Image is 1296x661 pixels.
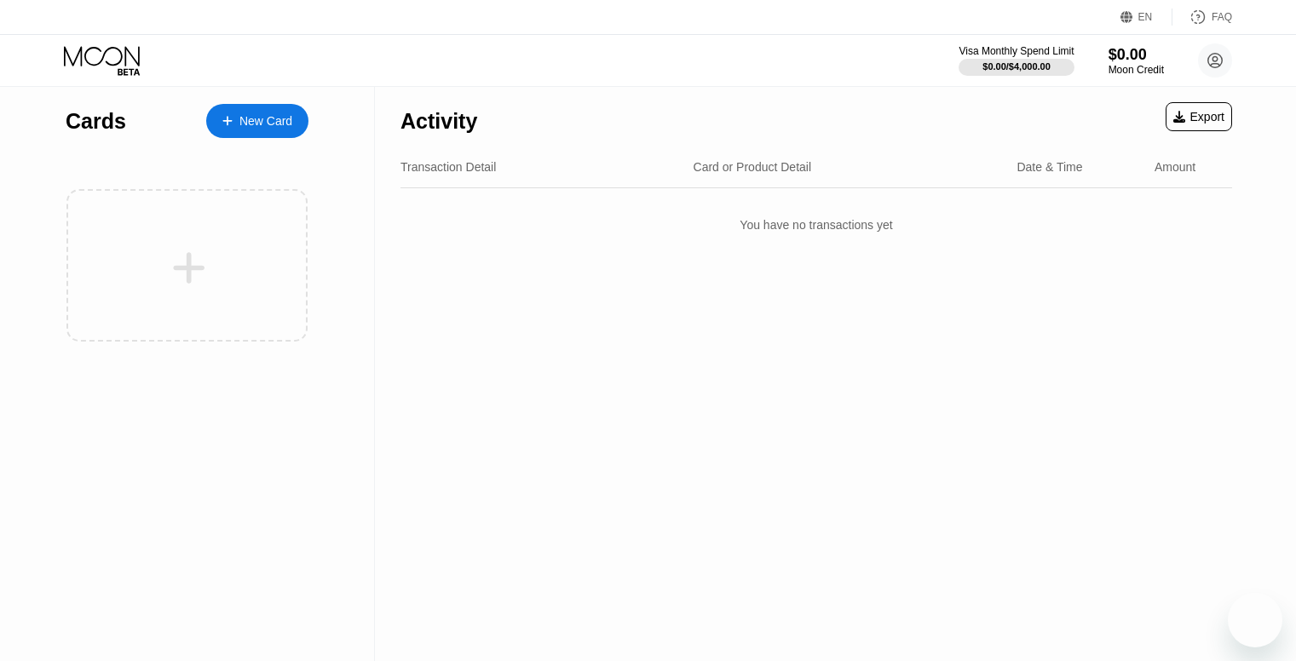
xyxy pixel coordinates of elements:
div: EN [1138,11,1153,23]
div: $0.00Moon Credit [1109,46,1164,76]
div: Export [1166,102,1232,131]
div: You have no transactions yet [400,201,1232,249]
div: Moon Credit [1109,64,1164,76]
div: Transaction Detail [400,160,496,174]
div: EN [1120,9,1172,26]
div: $0.00 [1109,46,1164,64]
div: New Card [239,114,292,129]
div: Card or Product Detail [694,160,812,174]
div: Export [1173,110,1224,124]
div: Visa Monthly Spend Limit [959,45,1074,57]
div: $0.00 / $4,000.00 [982,61,1051,72]
div: Activity [400,109,477,134]
div: FAQ [1172,9,1232,26]
iframe: Button to launch messaging window [1228,593,1282,647]
div: Date & Time [1017,160,1082,174]
div: FAQ [1212,11,1232,23]
div: Amount [1155,160,1195,174]
div: Cards [66,109,126,134]
div: Visa Monthly Spend Limit$0.00/$4,000.00 [959,45,1074,76]
div: New Card [206,104,308,138]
